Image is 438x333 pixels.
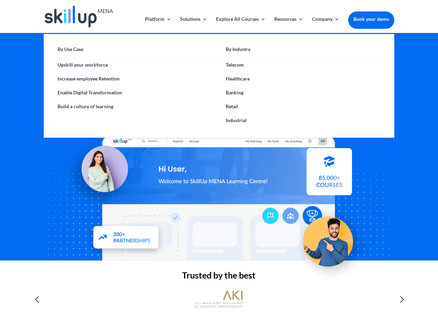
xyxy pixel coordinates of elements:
[219,86,387,100] a: Banking
[195,287,243,311] img: al khayyat investments logo
[348,11,394,27] a: Book your demo
[51,58,219,72] a: Upskill your workforce
[180,17,207,33] a: Solutions
[293,202,370,279] img: Upskill your workforce - SkillUp
[219,72,387,86] a: Healthcare
[65,138,135,208] img: Learning Management Solution - SkillUp
[274,17,303,33] a: Resources
[51,44,219,58] a: By Use Case
[145,17,171,33] a: Platform
[219,44,387,58] a: By Industry
[312,17,340,33] a: Company
[51,86,219,100] a: Enable Digital Transformation
[86,220,166,257] img: Partners - SkillUp Mena
[219,113,387,127] a: Industrial
[216,17,266,33] a: Explore All Courses
[307,151,352,198] img: Courses library - SkillUp MENA
[219,58,387,72] a: Telecom
[51,100,219,113] a: Build a culture of learning
[44,271,394,283] h2: Trusted by the best
[51,72,219,86] a: Increase employee Retention
[45,6,113,27] img: Skillup Mena
[219,100,387,113] a: Retail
